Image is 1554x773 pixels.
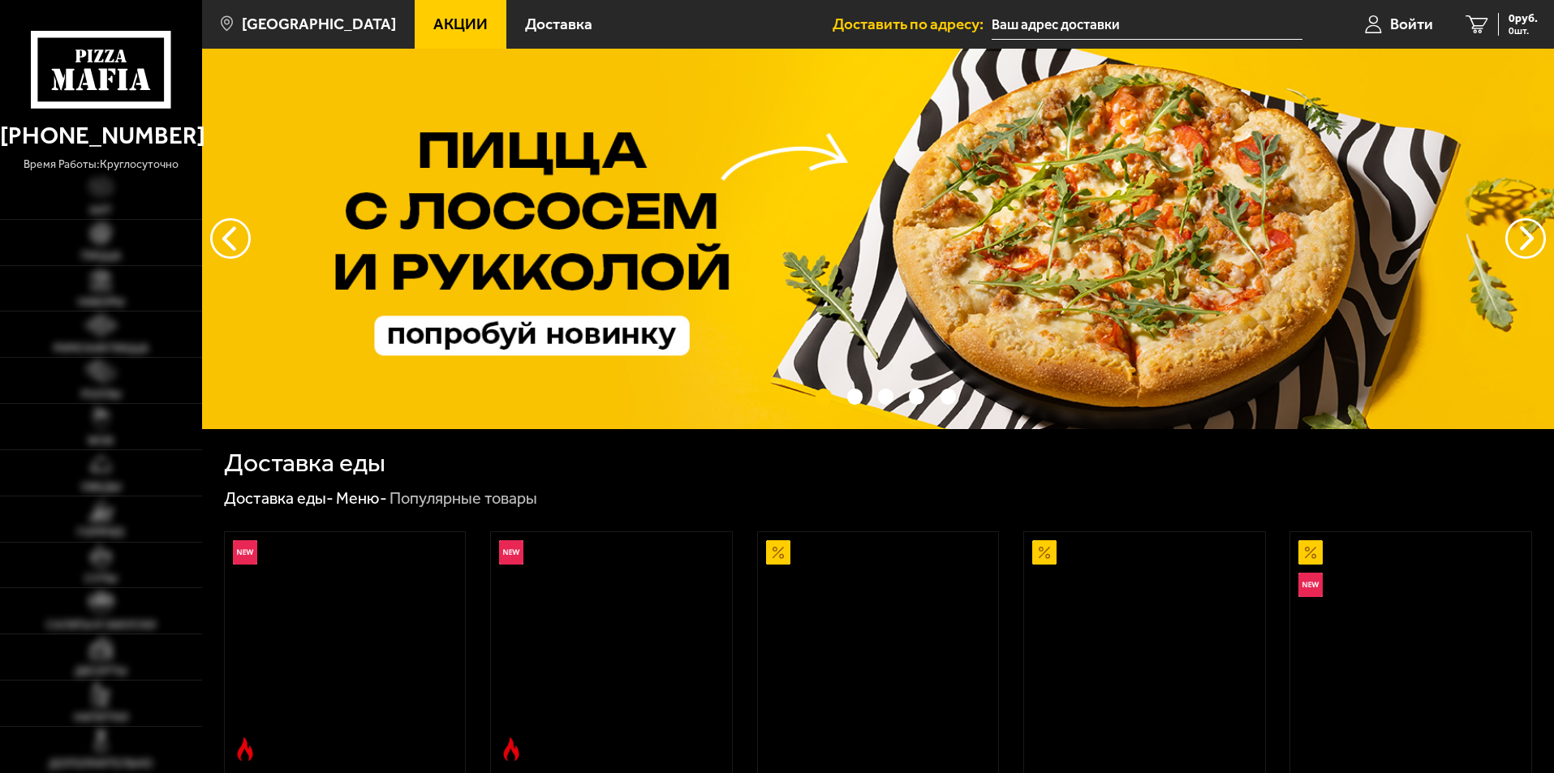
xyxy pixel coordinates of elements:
[81,251,121,262] span: Пицца
[75,666,127,677] span: Десерты
[46,620,156,631] span: Салаты и закуски
[1290,532,1531,769] a: АкционныйНовинкаВсё включено
[1509,26,1538,36] span: 0 шт.
[941,389,956,404] button: точки переключения
[81,389,121,401] span: Роллы
[210,218,251,259] button: следующий
[1298,540,1323,565] img: Акционный
[833,16,992,32] span: Доставить по адресу:
[81,482,121,493] span: Обеды
[1298,573,1323,597] img: Новинка
[992,10,1302,40] input: Ваш адрес доставки
[89,205,112,217] span: Хит
[758,532,999,769] a: АкционныйАль-Шам 25 см (тонкое тесто)
[336,488,387,508] a: Меню-
[433,16,488,32] span: Акции
[224,450,385,476] h1: Доставка еды
[499,540,523,565] img: Новинка
[77,527,125,539] span: Горячее
[233,737,257,762] img: Острое блюдо
[1509,13,1538,24] span: 0 руб.
[224,488,334,508] a: Доставка еды-
[84,573,117,585] span: Супы
[233,540,257,565] img: Новинка
[766,540,790,565] img: Акционный
[499,737,523,762] img: Острое блюдо
[525,16,592,32] span: Доставка
[491,532,732,769] a: НовинкаОстрое блюдоРимская с мясным ассорти
[88,436,114,447] span: WOK
[816,389,831,404] button: точки переключения
[390,488,537,509] div: Популярные товары
[1024,532,1265,769] a: АкционныйПепперони 25 см (толстое с сыром)
[49,758,153,770] span: Дополнительно
[74,712,128,724] span: Напитки
[909,389,924,404] button: точки переключения
[1505,218,1546,259] button: предыдущий
[847,389,863,404] button: точки переключения
[878,389,893,404] button: точки переключения
[78,297,124,308] span: Наборы
[1390,16,1433,32] span: Войти
[1032,540,1057,565] img: Акционный
[242,16,396,32] span: [GEOGRAPHIC_DATA]
[225,532,466,769] a: НовинкаОстрое блюдоРимская с креветками
[54,343,149,354] span: Римская пицца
